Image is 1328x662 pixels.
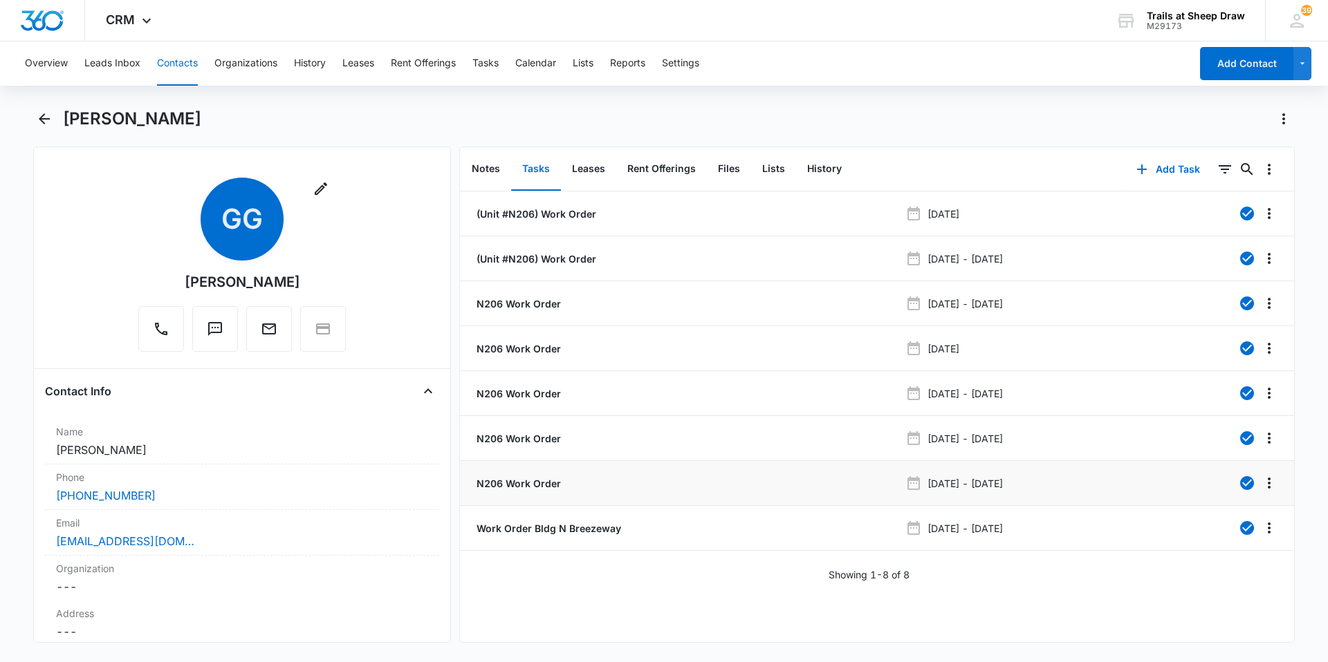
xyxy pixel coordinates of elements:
div: [PERSON_NAME] [185,272,300,292]
button: Overflow Menu [1258,382,1280,404]
button: Overflow Menu [1258,158,1280,180]
dd: --- [56,578,428,595]
div: notifications count [1301,5,1312,16]
button: Overflow Menu [1258,427,1280,449]
button: Text [192,306,238,352]
p: [DATE] [928,341,959,356]
button: Lists [573,41,593,86]
a: Email [246,328,292,339]
a: [PHONE_NUMBER] [56,487,156,504]
button: History [294,41,326,86]
p: [DATE] - [DATE] [928,296,1003,311]
label: Organization [56,561,428,576]
div: account name [1147,10,1245,21]
label: Name [56,424,428,439]
h4: Contact Info [45,383,111,399]
button: Overview [25,41,68,86]
label: Address [56,606,428,621]
span: GG [201,178,284,261]
button: Leases [561,148,616,191]
a: Call [138,328,184,339]
dd: --- [56,623,428,640]
button: Back [33,108,55,130]
a: (Unit #N206) Work Order [474,207,596,221]
a: N206 Work Order [474,341,561,356]
div: Name[PERSON_NAME] [45,419,439,464]
a: [EMAIL_ADDRESS][DOMAIN_NAME] [56,533,194,549]
button: Search... [1236,158,1258,180]
button: Notes [461,148,511,191]
a: Work Order Bldg N Breezeway [474,521,621,536]
button: Overflow Menu [1258,472,1280,494]
button: Overflow Menu [1258,202,1280,225]
button: Reports [610,41,645,86]
button: Email [246,306,292,352]
button: Leases [342,41,374,86]
button: Overflow Menu [1258,247,1280,269]
button: Tasks [472,41,499,86]
button: Settings [662,41,699,86]
p: [DATE] - [DATE] [928,252,1003,266]
button: Rent Offerings [616,148,707,191]
p: [DATE] [928,207,959,221]
a: N206 Work Order [474,476,561,491]
a: Text [192,328,238,339]
button: Close [417,380,439,402]
span: CRM [106,12,135,27]
label: Phone [56,470,428,484]
div: account id [1147,21,1245,31]
button: Filters [1214,158,1236,180]
button: Call [138,306,184,352]
button: Tasks [511,148,561,191]
span: 39 [1301,5,1312,16]
button: Overflow Menu [1258,517,1280,539]
p: [DATE] - [DATE] [928,431,1003,446]
div: Address--- [45,600,439,646]
button: History [796,148,853,191]
button: Add Contact [1200,47,1293,80]
dd: [PERSON_NAME] [56,442,428,458]
a: N206 Work Order [474,386,561,401]
button: Files [707,148,751,191]
button: Overflow Menu [1258,292,1280,314]
button: Rent Offerings [391,41,456,86]
button: Calendar [515,41,556,86]
label: Email [56,516,428,530]
button: Leads Inbox [84,41,140,86]
a: N206 Work Order [474,431,561,446]
div: Email[EMAIL_ADDRESS][DOMAIN_NAME] [45,510,439,556]
p: Showing 1-8 of 8 [829,567,910,582]
button: Add Task [1123,153,1214,186]
p: [DATE] - [DATE] [928,476,1003,491]
a: (Unit #N206) Work Order [474,252,596,266]
p: [DATE] - [DATE] [928,521,1003,536]
button: Lists [751,148,796,191]
h1: [PERSON_NAME] [63,108,201,129]
button: Actions [1273,108,1295,130]
div: Phone[PHONE_NUMBER] [45,464,439,510]
p: [DATE] - [DATE] [928,386,1003,401]
a: N206 Work Order [474,296,561,311]
button: Contacts [157,41,198,86]
button: Overflow Menu [1258,337,1280,359]
div: Organization--- [45,556,439,600]
button: Organizations [214,41,277,86]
